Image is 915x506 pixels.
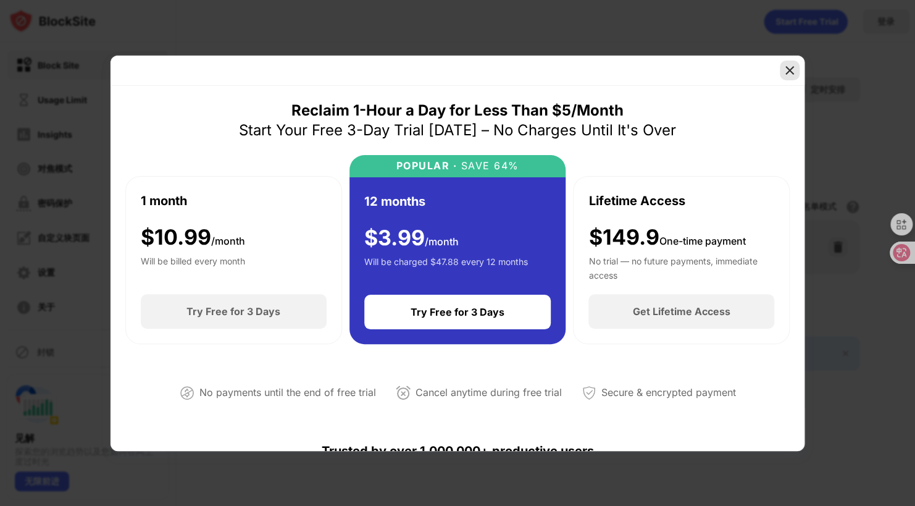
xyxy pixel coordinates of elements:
[364,255,528,280] div: Will be charged $47.88 every 12 months
[396,386,411,400] img: cancel-anytime
[239,120,676,140] div: Start Your Free 3-Day Trial [DATE] – No Charges Until It's Over
[588,255,774,279] div: No trial — no future payments, immediate access
[659,235,745,247] span: One-time payment
[199,384,376,402] div: No payments until the end of free trial
[364,226,459,251] div: $ 3.99
[364,192,425,211] div: 12 months
[125,421,790,481] div: Trusted by over 1,000,000+ productive users
[588,192,685,210] div: Lifetime Access
[141,192,187,210] div: 1 month
[396,160,457,172] div: POPULAR ·
[141,255,245,279] div: Will be billed every month
[291,101,624,120] div: Reclaim 1-Hour a Day for Less Than $5/Month
[582,386,596,400] img: secured-payment
[141,225,245,250] div: $ 10.99
[211,235,245,247] span: /month
[457,160,519,172] div: SAVE 64%
[180,386,194,400] img: not-paying
[186,305,280,318] div: Try Free for 3 Days
[411,306,504,318] div: Try Free for 3 Days
[633,305,730,318] div: Get Lifetime Access
[601,384,736,402] div: Secure & encrypted payment
[425,235,459,248] span: /month
[588,225,745,250] div: $149.9
[416,384,562,402] div: Cancel anytime during free trial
